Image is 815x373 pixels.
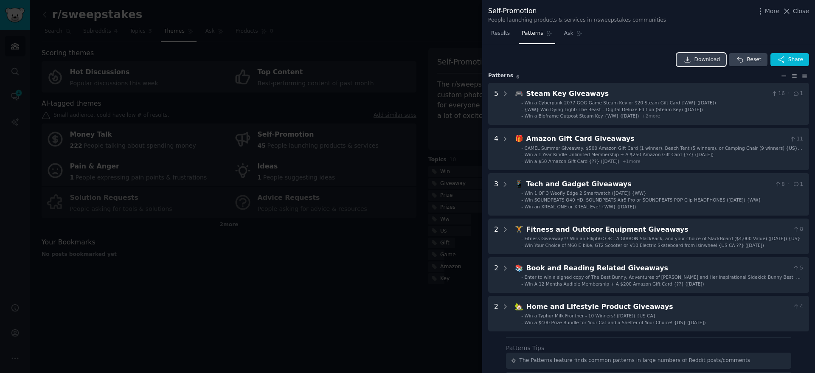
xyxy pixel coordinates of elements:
div: 2 [494,263,498,287]
span: Share [788,56,803,64]
span: 8 [793,226,803,233]
div: 4 [494,134,498,164]
div: - [521,145,523,151]
div: - [521,158,523,164]
button: Close [782,7,809,16]
div: Book and Reading Related Giveaways [526,263,790,274]
span: Win a 1-Year Kindle Unlimited Membership + A $250 Amazon Gift Card {??} ([DATE]) [525,152,714,157]
a: Results [488,27,513,44]
a: Ask [561,27,585,44]
span: 🎁 [515,135,523,143]
div: Steam Key Giveaways [526,89,768,99]
a: Download [677,53,726,67]
span: Win a $50 Amazon Gift Card {??} ([DATE]) [525,159,619,164]
span: + 2 more [642,113,660,118]
div: Self-Promotion [488,6,666,17]
span: Win A 12 Months Audible Membership + A $200 Amazon Gift Card {??} ([DATE]) [525,281,704,286]
div: - [521,107,523,112]
span: 🎮 [515,90,523,98]
div: 2 [494,302,498,325]
span: 5 [793,264,803,272]
span: Win a Typhur Milk Fronther - 10 Winners! ([DATE]) {US CA} [525,313,656,318]
span: 1 [793,181,803,188]
span: Pattern s [488,72,513,80]
div: - [521,236,523,241]
a: Patterns [519,27,555,44]
span: 📚 [515,264,523,272]
span: Close [793,7,809,16]
span: Win a Bioframe Outpost Steam Key {WW} ([DATE]) [525,113,639,118]
span: 8 [774,181,785,188]
span: 🏋️ [515,225,523,233]
span: 🏡 [515,303,523,311]
span: Win Your Choice of M60 E-bike, GT2 Scooter or V10 Electric Skateboard from isinwheel {US CA ??} (... [525,243,764,248]
div: - [521,190,523,196]
div: Home and Lifestyle Product Giveaways [526,302,790,312]
div: - [521,274,523,280]
div: - [521,197,523,203]
div: - [521,151,523,157]
div: People launching products & services in r/sweepstakes communities [488,17,666,24]
span: Win 1 OF 3 Weofly Edge 2 Smartwatch ([DATE]) {WW} [525,191,646,196]
span: Enter to win a signed copy of The Best Bunny: Adventures of [PERSON_NAME] and Her Inspirational S... [525,275,802,292]
span: Win an XREAL ONE or XREAL Eye! {WW} ([DATE]) [525,204,636,209]
span: 1 [793,90,803,98]
span: Win SOUNDPEATS Q40 HD, SOUNDPEATS Air5 Pro or SOUNDPEATS POP Clip HEADPHONES ([DATE]) {WW} [525,197,761,202]
span: Win a $400 Prize Bundle for Your Cat and a Shelter of Your Choice! {US} ([DATE]) [525,320,706,325]
span: 6 [516,74,519,79]
span: 4 [793,303,803,311]
button: More [756,7,780,16]
span: {WW} Win Dying Light: The Beast – Digital Deluxe Edition (Steam Key) ([DATE]) [525,107,703,112]
div: 2 [494,224,498,248]
button: Reset [729,53,767,67]
div: Tech and Gadget Giveaways [526,179,771,190]
div: - [521,113,523,119]
span: More [765,7,780,16]
span: 📱 [515,180,523,188]
div: - [521,281,523,287]
div: 3 [494,179,498,210]
span: Results [491,30,510,37]
div: The Patterns feature finds common patterns in large numbers of Reddit posts/comments [520,357,750,365]
span: Reset [747,56,761,64]
div: Fitness and Outdoor Equipment Giveaways [526,224,790,235]
span: Ask [564,30,573,37]
span: CAMEL Summer Giveaway: $500 Amazon Gift Card (1 winner), Beach Tent (5 winners), or Camping Chair... [525,146,802,157]
div: Amazon Gift Card Giveaways [526,134,786,144]
button: Share [770,53,809,67]
span: Win a Cyberpunk 2077 GOG Game Steam Key or $20 Steam Gift Card {WW} ([DATE]) [525,100,716,105]
span: Fitness Giveaway!!! Win an ElliptiGO 8C, A GIBBON SlackRack, and your choice of SlackBoard ($4,00... [525,236,801,241]
span: Patterns [522,30,543,37]
span: · [788,181,790,188]
span: Download [694,56,720,64]
span: 11 [789,135,803,143]
div: 5 [494,89,498,119]
div: - [521,100,523,106]
div: - [521,242,523,248]
span: + 1 more [622,159,641,164]
span: 16 [771,90,785,98]
span: · [788,90,790,98]
label: Patterns Tips [506,345,544,351]
div: - [521,313,523,319]
div: - [521,320,523,325]
div: - [521,204,523,210]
